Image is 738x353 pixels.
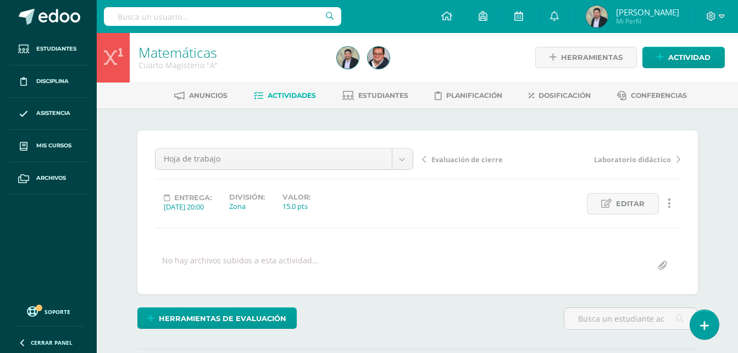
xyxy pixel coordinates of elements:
input: Busca un estudiante aquí... [564,308,697,329]
span: Dosificación [539,91,591,100]
a: Matemáticas [138,43,217,62]
span: Estudiantes [36,45,76,53]
a: Estudiantes [9,33,88,65]
a: Estudiantes [342,87,408,104]
span: Herramientas de evaluación [159,308,286,329]
span: Laboratorio didáctico [594,155,671,164]
a: Dosificación [529,87,591,104]
span: Mi Perfil [616,16,679,26]
a: Conferencias [617,87,687,104]
a: Hoja de trabajo [156,148,413,169]
a: Herramientas [535,47,637,68]
span: Asistencia [36,109,70,118]
h1: Matemáticas [138,45,324,60]
span: Estudiantes [358,91,408,100]
input: Busca un usuario... [104,7,341,26]
label: Valor: [282,193,310,201]
div: 15.0 pts [282,201,310,211]
span: Disciplina [36,77,69,86]
a: Disciplina [9,65,88,98]
span: Hoja de trabajo [164,148,384,169]
span: Evaluación de cierre [431,155,503,164]
a: Evaluación de cierre [422,153,551,164]
span: Herramientas [561,47,623,68]
span: Actividades [268,91,316,100]
span: Anuncios [189,91,227,100]
a: Asistencia [9,98,88,130]
span: Actividad [668,47,711,68]
a: Actividades [254,87,316,104]
a: Laboratorio didáctico [551,153,680,164]
div: No hay archivos subidos a esta actividad... [162,255,319,277]
a: Anuncios [174,87,227,104]
span: Soporte [45,308,70,316]
div: [DATE] 20:00 [164,202,212,212]
span: Planificación [446,91,502,100]
div: Cuarto Magisterio 'A' [138,60,324,70]
img: fe380b2d4991993556c9ea662cc53567.png [368,47,390,69]
span: Conferencias [631,91,687,100]
img: 862ebec09c65d52a2154c0d9c114d5f0.png [586,5,608,27]
span: Entrega: [174,194,212,202]
span: [PERSON_NAME] [616,7,679,18]
a: Mis cursos [9,130,88,162]
a: Planificación [435,87,502,104]
span: Cerrar panel [31,339,73,346]
label: División: [229,193,265,201]
img: 862ebec09c65d52a2154c0d9c114d5f0.png [337,47,359,69]
span: Mis cursos [36,141,71,150]
a: Soporte [13,304,84,318]
div: Zona [229,201,265,211]
a: Archivos [9,162,88,195]
span: Editar [616,194,645,214]
span: Archivos [36,174,66,183]
a: Herramientas de evaluación [137,307,297,329]
a: Actividad [642,47,725,68]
